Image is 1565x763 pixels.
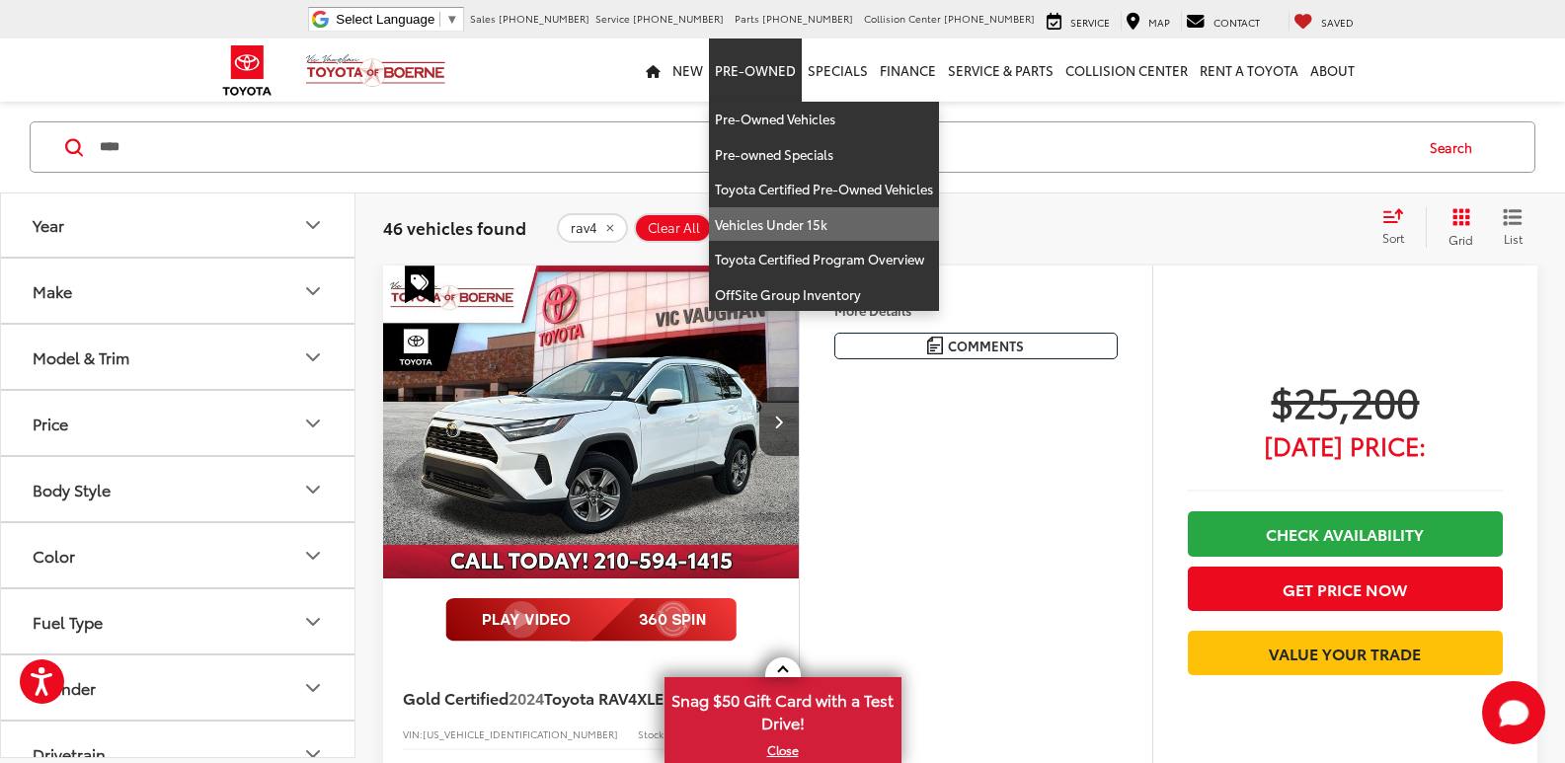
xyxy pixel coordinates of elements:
[666,679,900,739] span: Snag $50 Gift Card with a Test Drive!
[571,219,597,235] span: rav4
[709,242,939,277] a: Toyota Certified Program Overview
[834,303,1118,317] h4: More Details
[557,212,628,242] button: remove rav4
[383,214,526,238] span: 46 vehicles found
[709,277,939,312] a: OffSite Group Inventory
[499,11,589,26] span: [PHONE_NUMBER]
[1188,511,1503,556] a: Check Availability
[301,610,325,634] div: Fuel Type
[33,216,64,235] div: Year
[1372,207,1426,247] button: Select sort value
[301,345,325,369] div: Model & Trim
[403,687,711,709] a: Gold Certified2024Toyota RAV4XLE
[305,53,446,88] img: Vic Vaughan Toyota of Boerne
[33,547,75,566] div: Color
[1121,11,1175,31] a: Map
[874,38,942,102] a: Finance
[927,337,943,353] img: Comments
[735,11,759,26] span: Parts
[382,266,801,577] div: 2024 Toyota RAV4 XLE 0
[1188,631,1503,675] a: Value Your Trade
[33,679,96,698] div: Cylinder
[834,333,1118,359] button: Comments
[637,686,664,709] span: XLE
[948,337,1024,355] span: Comments
[1181,11,1265,31] a: Contact
[1042,11,1115,31] a: Service
[1321,15,1354,30] span: Saved
[1426,207,1488,247] button: Grid View
[301,412,325,435] div: Price
[210,38,284,103] img: Toyota
[33,415,68,433] div: Price
[1194,38,1304,102] a: Rent a Toyota
[1188,567,1503,611] button: Get Price Now
[1,260,356,324] button: MakeMake
[1059,38,1194,102] a: Collision Center
[1188,376,1503,425] span: $25,200
[709,38,802,102] a: Pre-Owned
[634,212,712,242] button: Clear All
[1411,122,1501,172] button: Search
[403,686,509,709] span: Gold Certified
[1,590,356,654] button: Fuel TypeFuel Type
[1304,38,1361,102] a: About
[1,326,356,390] button: Model & TrimModel & Trim
[802,38,874,102] a: Specials
[709,137,939,173] a: Pre-owned Specials
[666,38,709,102] a: New
[403,726,423,741] span: VIN:
[470,11,496,26] span: Sales
[405,266,434,303] span: Special
[445,12,458,27] span: ▼
[1,524,356,588] button: ColorColor
[1,656,356,721] button: CylinderCylinder
[1070,15,1110,30] span: Service
[944,11,1035,26] span: [PHONE_NUMBER]
[301,676,325,700] div: Cylinder
[1,458,356,522] button: Body StyleBody Style
[709,207,939,243] a: Vehicles Under 15k
[638,726,666,741] span: Stock:
[1148,15,1170,30] span: Map
[382,266,801,579] img: 2024 Toyota RAV4 XLE
[336,12,434,27] span: Select Language
[1488,207,1537,247] button: List View
[445,598,737,642] img: full motion video
[301,478,325,501] div: Body Style
[864,11,941,26] span: Collision Center
[301,279,325,303] div: Make
[648,219,700,235] span: Clear All
[762,11,853,26] span: [PHONE_NUMBER]
[439,12,440,27] span: ​
[301,544,325,568] div: Color
[759,387,799,456] button: Next image
[1188,435,1503,455] span: [DATE] Price:
[1482,681,1545,744] svg: Start Chat
[640,38,666,102] a: Home
[633,11,724,26] span: [PHONE_NUMBER]
[1,193,356,258] button: YearYear
[1289,11,1359,31] a: My Saved Vehicles
[509,686,544,709] span: 2024
[33,348,129,367] div: Model & Trim
[33,613,103,632] div: Fuel Type
[382,266,801,577] a: 2024 Toyota RAV4 XLE2024 Toyota RAV4 XLE2024 Toyota RAV4 XLE2024 Toyota RAV4 XLE
[33,481,111,499] div: Body Style
[423,726,618,741] span: [US_VEHICLE_IDENTIFICATION_NUMBER]
[1448,230,1473,247] span: Grid
[709,172,939,207] a: Toyota Certified Pre-Owned Vehicles
[33,282,72,301] div: Make
[544,686,637,709] span: Toyota RAV4
[595,11,630,26] span: Service
[1382,229,1404,246] span: Sort
[1503,229,1523,246] span: List
[336,12,458,27] a: Select Language​
[1,392,356,456] button: PricePrice
[1482,681,1545,744] button: Toggle Chat Window
[942,38,1059,102] a: Service & Parts: Opens in a new tab
[709,102,939,137] a: Pre-Owned Vehicles
[1213,15,1260,30] span: Contact
[98,123,1411,171] input: Search by Make, Model, or Keyword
